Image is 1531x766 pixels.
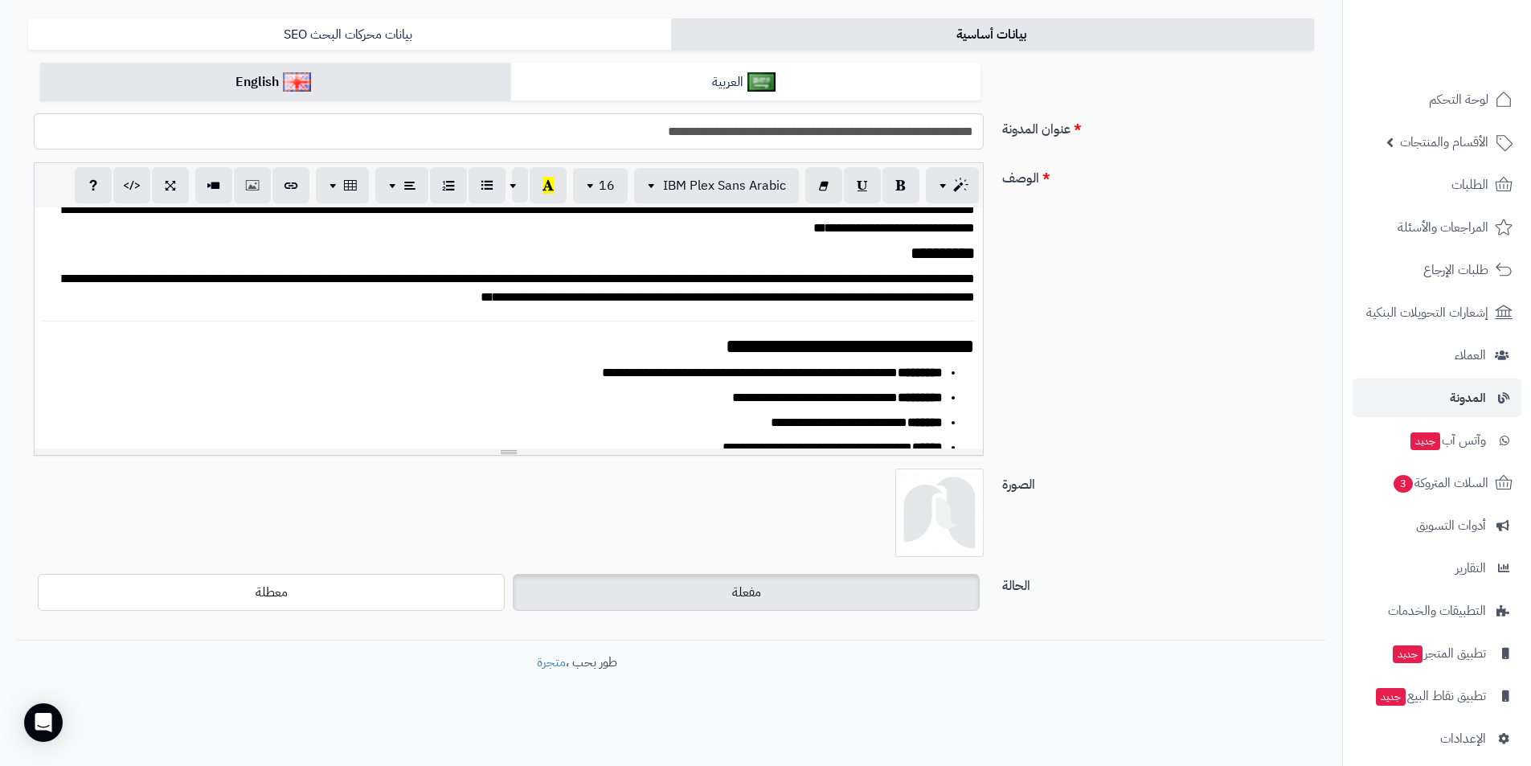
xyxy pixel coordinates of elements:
a: بيانات محركات البحث SEO [28,18,671,51]
span: أدوات التسويق [1416,514,1486,537]
a: التطبيقات والخدمات [1353,592,1521,630]
span: التقارير [1455,557,1486,580]
label: الحالة [996,570,1320,596]
a: تطبيق المتجرجديد [1353,634,1521,673]
a: الإعدادات [1353,719,1521,758]
span: مفعلة [732,583,761,602]
span: إشعارات التحويلات البنكية [1366,301,1488,324]
span: الطلبات [1451,174,1488,196]
span: جديد [1393,645,1423,663]
a: إشعارات التحويلات البنكية [1353,293,1521,332]
a: تطبيق نقاط البيعجديد [1353,677,1521,715]
a: متجرة [537,653,566,672]
span: تطبيق المتجر [1391,642,1486,665]
img: English [283,72,311,92]
span: السلات المتروكة [1392,472,1488,494]
span: المراجعات والأسئلة [1398,216,1488,239]
span: العملاء [1455,344,1486,367]
label: الوصف [996,162,1320,188]
a: السلات المتروكة3 [1353,464,1521,502]
span: الأقسام والمنتجات [1400,131,1488,154]
img: العربية [747,72,776,92]
span: لوحة التحكم [1429,88,1488,111]
span: جديد [1410,432,1440,450]
span: 16 [599,176,615,195]
span: التطبيقات والخدمات [1388,600,1486,622]
span: المدونة [1450,387,1486,409]
span: IBM Plex Sans Arabic [663,176,786,195]
a: بيانات أساسية [671,18,1314,51]
a: لوحة التحكم [1353,80,1521,119]
span: 3 [1394,475,1413,493]
a: English [40,63,510,102]
a: المراجعات والأسئلة [1353,208,1521,247]
div: Open Intercom Messenger [24,703,63,742]
label: الصورة [996,469,1320,494]
span: وآتس آب [1409,429,1486,452]
span: طلبات الإرجاع [1423,259,1488,281]
a: طلبات الإرجاع [1353,251,1521,289]
span: جديد [1376,688,1406,706]
a: وآتس آبجديد [1353,421,1521,460]
a: العربية [510,63,980,102]
a: أدوات التسويق [1353,506,1521,545]
span: الإعدادات [1440,727,1486,750]
a: المدونة [1353,379,1521,417]
a: العملاء [1353,336,1521,375]
button: IBM Plex Sans Arabic [634,168,799,203]
span: معطلة [256,583,288,602]
button: 16 [573,168,628,203]
a: الطلبات [1353,166,1521,204]
a: التقارير [1353,549,1521,588]
label: عنوان المدونة [996,113,1320,139]
span: تطبيق نقاط البيع [1374,685,1486,707]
